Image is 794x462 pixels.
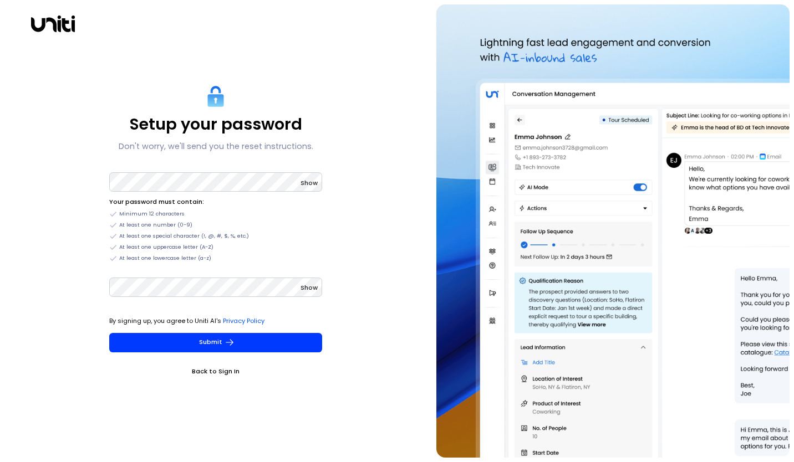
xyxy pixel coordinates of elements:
[119,243,213,251] span: At least one uppercase letter (A-Z)
[130,115,302,134] p: Setup your password
[119,232,249,240] span: At least one special character (!, @, #, $, %, etc.)
[223,316,264,325] a: Privacy Policy
[119,210,185,218] span: Minimum 12 characters
[436,4,790,458] img: auth-hero.png
[109,315,322,326] p: By signing up, you agree to Uniti AI's
[301,178,318,187] span: Show
[119,221,192,229] span: At least one number (0-9)
[119,140,313,153] p: Don't worry, we'll send you the reset instructions.
[119,254,211,262] span: At least one lowercase letter (a-z)
[109,196,322,207] li: Your password must contain:
[301,177,318,188] button: Show
[109,366,322,377] a: Back to Sign In
[109,333,322,352] button: Submit
[301,283,318,292] span: Show
[301,282,318,293] button: Show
